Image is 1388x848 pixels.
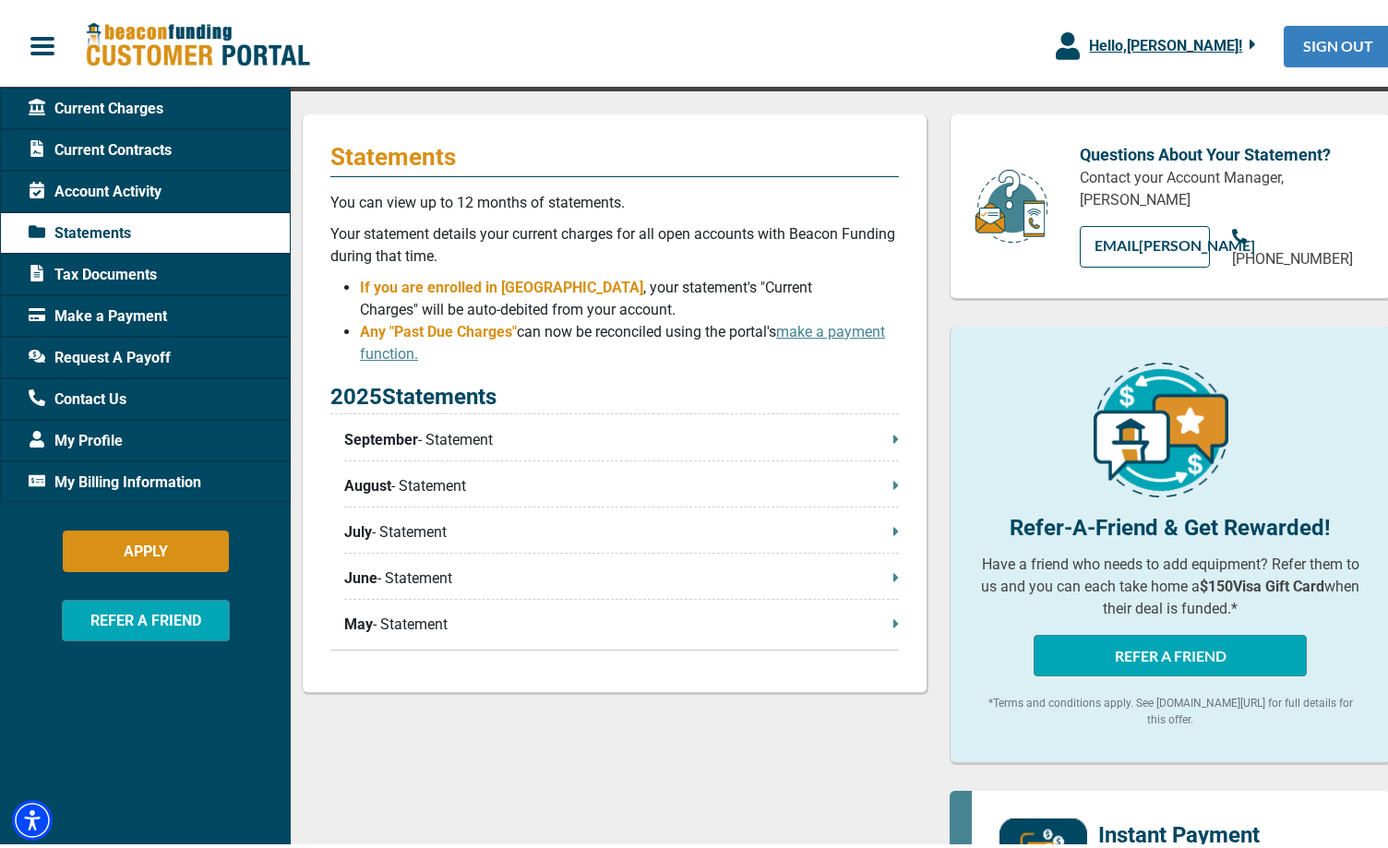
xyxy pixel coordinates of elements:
span: If you are enrolled in [GEOGRAPHIC_DATA] [360,274,643,292]
span: Current Charges [29,93,163,115]
p: Statements [330,137,899,167]
span: My Billing Information [29,467,201,489]
p: - Statement [344,517,899,539]
span: My Profile [29,425,123,448]
span: Statements [29,218,131,240]
p: Have a friend who needs to add equipment? Refer them to us and you can each take home a when thei... [978,549,1362,615]
span: Tax Documents [29,259,157,281]
b: $150 Visa Gift Card [1200,573,1324,591]
p: - Statement [344,471,899,493]
span: can now be reconciled using the portal's [360,318,885,358]
span: August [344,471,391,493]
p: - Statement [344,563,899,585]
span: Request A Payoff [29,342,171,364]
p: - Statement [344,424,899,447]
span: Contact Us [29,384,126,406]
span: Hello, [PERSON_NAME] ! [1089,32,1242,50]
button: REFER A FRIEND [1034,630,1307,672]
span: Make a Payment [29,301,167,323]
span: June [344,563,377,585]
span: September [344,424,418,447]
p: Your statement details your current charges for all open accounts with Beacon Funding during that... [330,219,899,263]
img: refer-a-friend-icon.png [1094,358,1228,493]
a: EMAIL[PERSON_NAME] [1080,221,1210,263]
span: July [344,517,372,539]
img: Beacon Funding Customer Portal Logo [85,18,310,65]
p: Contact your Account Manager, [PERSON_NAME] [1080,162,1362,207]
button: APPLY [63,526,229,567]
span: May [344,609,373,631]
span: Account Activity [29,176,162,198]
p: You can view up to 12 months of statements. [330,187,899,209]
p: *Terms and conditions apply. See [DOMAIN_NAME][URL] for full details for this offer. [978,690,1362,723]
p: Refer-A-Friend & Get Rewarded! [978,507,1362,540]
p: 2025 Statements [330,376,899,410]
div: Accessibility Menu [12,795,53,836]
span: Any "Past Due Charges" [360,318,517,336]
button: REFER A FRIEND [62,595,230,637]
span: Current Contracts [29,135,172,157]
span: [PHONE_NUMBER] [1232,245,1353,263]
p: - Statement [344,609,899,631]
p: Questions About Your Statement? [1080,137,1362,162]
a: [PHONE_NUMBER] [1232,221,1362,266]
img: customer-service.png [970,163,1053,240]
